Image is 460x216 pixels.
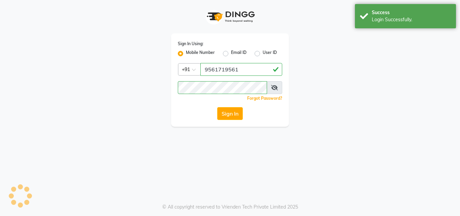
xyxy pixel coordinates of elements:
button: Sign In [217,107,243,120]
div: Success [372,9,451,16]
label: Mobile Number [186,50,215,58]
input: Username [200,63,282,76]
img: logo1.svg [203,7,257,27]
a: Forgot Password? [247,96,282,101]
label: User ID [263,50,277,58]
div: Login Successfully. [372,16,451,23]
label: Email ID [231,50,247,58]
label: Sign In Using: [178,41,203,47]
input: Username [178,81,267,94]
